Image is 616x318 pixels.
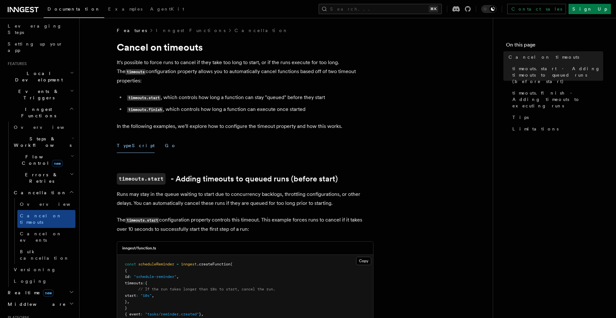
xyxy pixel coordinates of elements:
[5,298,75,310] button: Middleware
[125,93,373,102] li: , which controls how long a function can stay "queued" before they start
[5,88,70,101] span: Events & Triggers
[181,262,197,266] span: inngest
[510,123,603,135] a: Limitations
[152,293,154,298] span: ,
[138,262,174,266] span: scheduleReminder
[11,151,75,169] button: Flow Controlnew
[5,61,27,66] span: Features
[145,281,147,285] span: {
[150,6,184,12] span: AgentKit
[127,95,161,101] code: timeouts.start
[11,275,75,287] a: Logging
[125,312,141,316] span: { event
[138,287,275,291] span: // If the run takes longer than 10s to start, cancel the run.
[230,262,233,266] span: (
[5,68,75,86] button: Local Development
[8,23,62,35] span: Leveraging Steps
[125,268,127,273] span: {
[569,4,611,14] a: Sign Up
[117,173,166,185] code: timeouts.start
[5,121,75,287] div: Inngest Functions
[510,63,603,87] a: timeouts.start - Adding timeouts to queued runs (before start)
[20,213,62,225] span: Cancel on timeouts
[5,20,75,38] a: Leveraging Steps
[510,87,603,112] a: timeouts.finish - Adding timeouts to executing runs
[17,198,75,210] a: Overview
[5,289,54,296] span: Realtime
[5,106,69,119] span: Inngest Functions
[129,274,132,279] span: :
[117,190,373,208] p: Runs may stay in the queue waiting to start due to concurrency backlogs, throttling configuration...
[117,215,373,234] p: The configuration property controls this timeout. This example forces runs to cancel if it takes ...
[176,274,179,279] span: ,
[11,187,75,198] button: Cancellation
[11,189,67,196] span: Cancellation
[136,293,138,298] span: :
[127,107,163,113] code: timeouts.finish
[17,228,75,246] a: Cancel on events
[11,154,71,166] span: Flow Control
[52,160,63,167] span: new
[117,58,373,85] p: It's possible to force runs to cancel if they take too long to start, or if the runs execute for ...
[125,281,143,285] span: timeouts
[20,249,69,261] span: Bulk cancellation
[117,173,338,185] a: timeouts.start- Adding timeouts to queued runs (before start)
[141,312,143,316] span: :
[319,4,442,14] button: Search...⌘K
[14,125,80,130] span: Overview
[43,289,54,297] span: new
[5,86,75,104] button: Events & Triggers
[176,262,179,266] span: =
[125,218,159,223] code: timeouts.start
[509,54,579,60] span: Cancel on timeouts
[199,312,201,316] span: }
[11,133,75,151] button: Steps & Workflows
[134,274,176,279] span: "schedule-reminder"
[141,293,152,298] span: "10s"
[156,27,226,34] a: Inngest Functions
[5,301,66,307] span: Middleware
[11,169,75,187] button: Errors & Retries
[143,281,145,285] span: :
[14,279,47,284] span: Logging
[8,41,63,53] span: Setting up your app
[104,2,146,17] a: Examples
[11,172,70,184] span: Errors & Retries
[11,136,72,148] span: Steps & Workflows
[146,2,188,17] a: AgentKit
[11,264,75,275] a: Versioning
[122,246,156,251] h3: inngest/function.ts
[125,306,127,310] span: }
[201,312,203,316] span: ,
[47,6,100,12] span: Documentation
[117,41,373,53] h1: Cancel on timeouts
[14,267,56,272] span: Versioning
[11,121,75,133] a: Overview
[127,299,129,304] span: ,
[125,105,373,114] li: , which controls how long a function can execute once started
[481,5,497,13] button: Toggle dark mode
[235,27,288,34] a: Cancellation
[512,114,529,121] span: Tips
[117,27,147,34] span: Features
[429,6,438,12] kbd: ⌘K
[125,274,129,279] span: id
[20,202,86,207] span: Overview
[117,122,373,131] p: In the following examples, we'll explore how to configure the timeout property and how this works.
[507,4,566,14] a: Contact sales
[512,65,603,85] span: timeouts.start - Adding timeouts to queued runs (before start)
[108,6,142,12] span: Examples
[5,70,70,83] span: Local Development
[44,2,104,18] a: Documentation
[5,38,75,56] a: Setting up your app
[506,41,603,51] h4: On this page
[17,210,75,228] a: Cancel on timeouts
[512,126,559,132] span: Limitations
[5,287,75,298] button: Realtimenew
[125,69,146,75] code: timeouts
[17,246,75,264] a: Bulk cancellation
[5,104,75,121] button: Inngest Functions
[197,262,230,266] span: .createFunction
[11,198,75,264] div: Cancellation
[165,138,176,153] button: Go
